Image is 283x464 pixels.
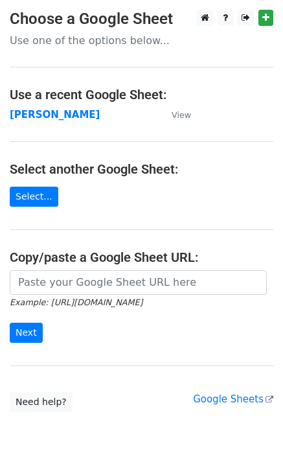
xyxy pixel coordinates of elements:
a: [PERSON_NAME] [10,109,100,121]
small: View [172,110,191,120]
h4: Select another Google Sheet: [10,161,273,177]
input: Next [10,323,43,343]
h3: Choose a Google Sheet [10,10,273,29]
iframe: Chat Widget [218,402,283,464]
h4: Use a recent Google Sheet: [10,87,273,102]
a: Google Sheets [193,393,273,405]
h4: Copy/paste a Google Sheet URL: [10,249,273,265]
input: Paste your Google Sheet URL here [10,270,267,295]
a: Need help? [10,392,73,412]
a: View [159,109,191,121]
a: Select... [10,187,58,207]
small: Example: [URL][DOMAIN_NAME] [10,297,142,307]
p: Use one of the options below... [10,34,273,47]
